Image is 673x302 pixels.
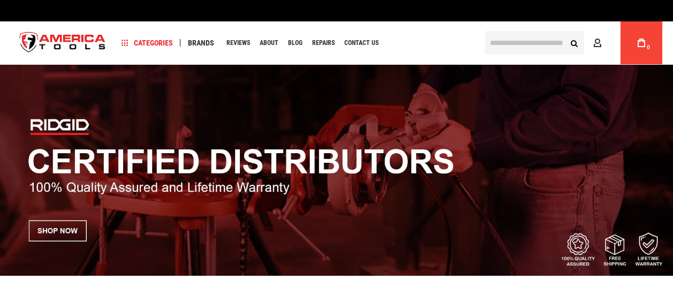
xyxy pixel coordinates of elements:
a: Blog [283,36,307,50]
a: About [255,36,283,50]
a: Reviews [222,36,255,50]
a: Brands [183,36,219,50]
span: 0 [647,44,650,50]
a: 0 [631,21,652,64]
a: store logo [11,23,115,63]
span: Brands [188,39,214,47]
a: Repairs [307,36,339,50]
span: Contact Us [344,40,379,46]
span: About [260,40,278,46]
img: America Tools [11,23,115,63]
span: Categories [122,39,173,47]
span: Reviews [226,40,250,46]
button: Search [564,33,584,53]
span: Repairs [312,40,335,46]
a: Categories [117,36,178,50]
span: Blog [288,40,303,46]
a: Contact Us [339,36,383,50]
